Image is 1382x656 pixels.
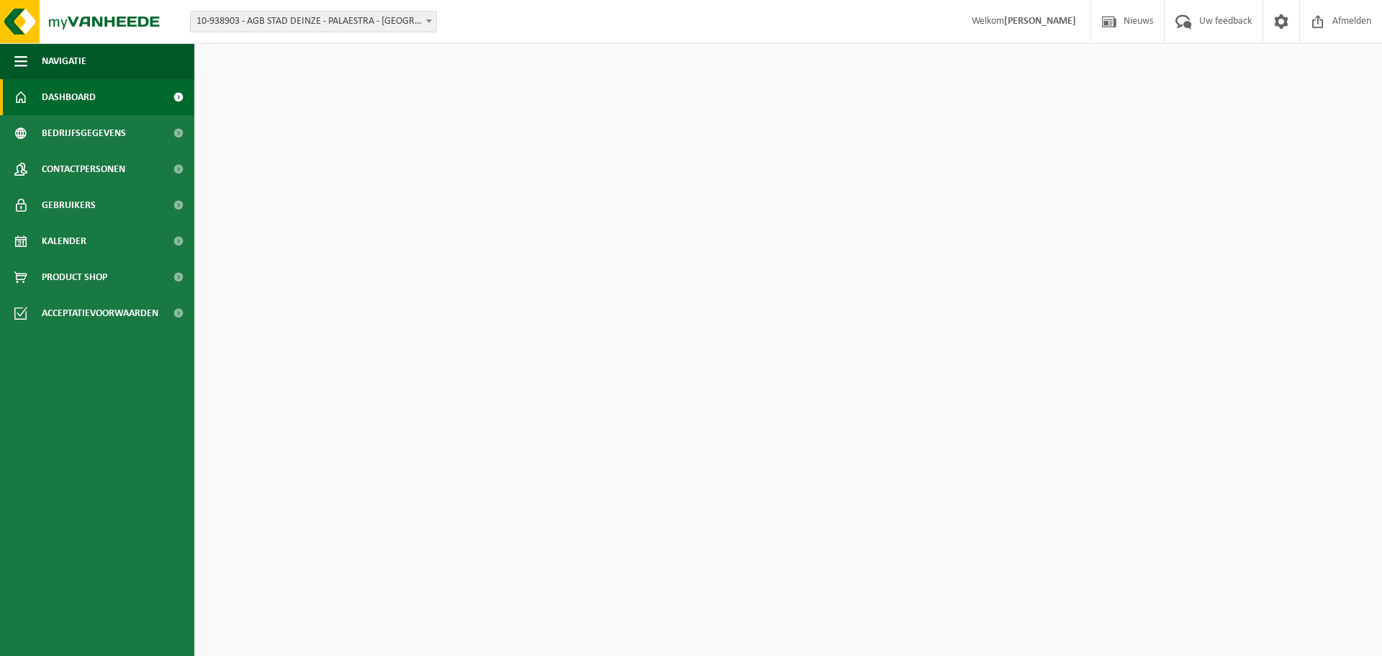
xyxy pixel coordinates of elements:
[42,151,125,187] span: Contactpersonen
[42,115,126,151] span: Bedrijfsgegevens
[42,223,86,259] span: Kalender
[190,11,437,32] span: 10-938903 - AGB STAD DEINZE - PALAESTRA - DEINZE
[191,12,436,32] span: 10-938903 - AGB STAD DEINZE - PALAESTRA - DEINZE
[42,295,158,331] span: Acceptatievoorwaarden
[1004,16,1076,27] strong: [PERSON_NAME]
[42,79,96,115] span: Dashboard
[42,187,96,223] span: Gebruikers
[42,43,86,79] span: Navigatie
[42,259,107,295] span: Product Shop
